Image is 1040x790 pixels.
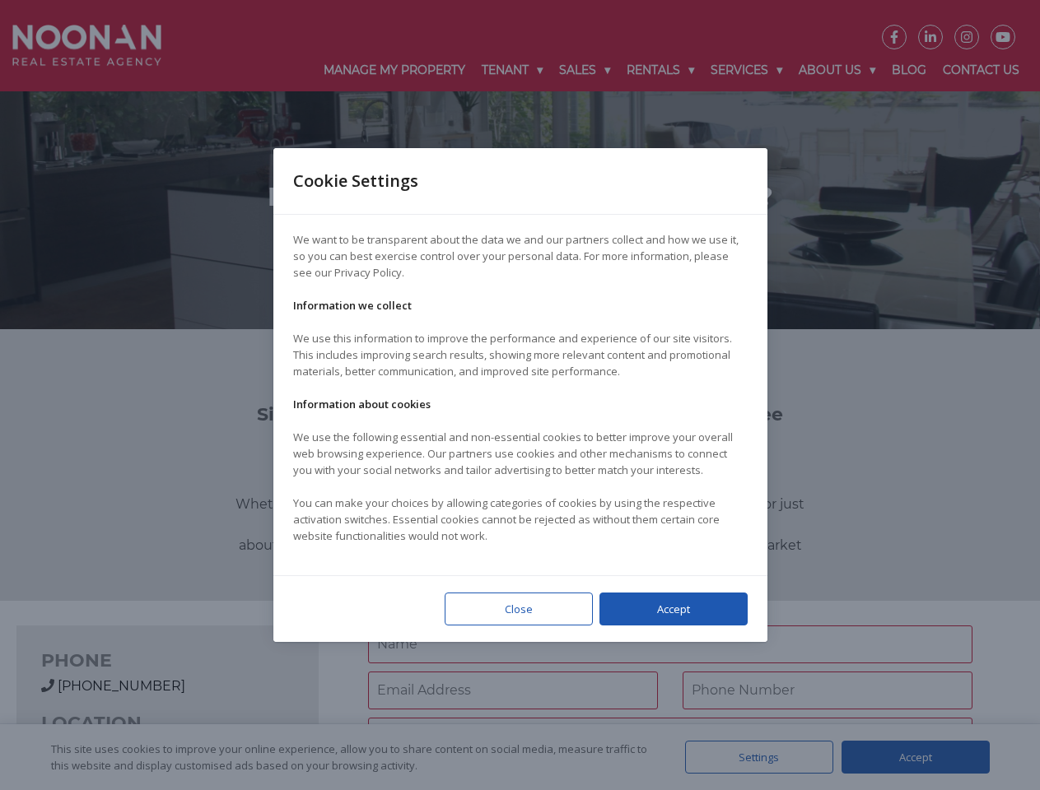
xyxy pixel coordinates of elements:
p: We use the following essential and non-essential cookies to better improve your overall web brows... [293,429,748,478]
strong: Information we collect [293,298,412,313]
p: We want to be transparent about the data we and our partners collect and how we use it, so you ca... [293,231,748,281]
div: Accept [599,592,748,625]
div: Close [445,592,593,625]
p: We use this information to improve the performance and experience of our site visitors. This incl... [293,330,748,379]
div: Cookie Settings [293,148,438,214]
p: You can make your choices by allowing categories of cookies by using the respective activation sw... [293,495,748,544]
strong: Information about cookies [293,397,431,411]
